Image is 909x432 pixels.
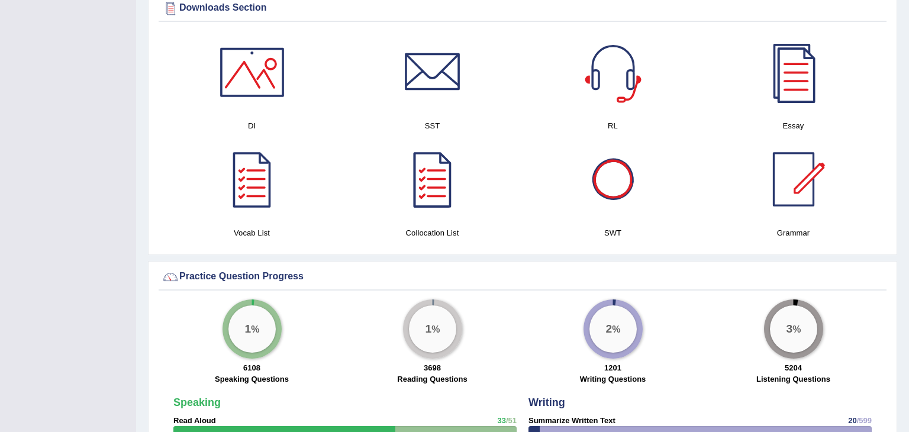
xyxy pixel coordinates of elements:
span: 33 [497,416,505,425]
big: 2 [605,323,612,336]
h4: SST [348,120,517,132]
strong: 5204 [785,363,802,372]
label: Writing Questions [580,373,646,385]
strong: 6108 [243,363,260,372]
span: /599 [857,416,872,425]
div: % [589,305,637,353]
div: Practice Question Progress [162,268,884,286]
h4: Collocation List [348,227,517,239]
label: Listening Questions [756,373,830,385]
strong: 3698 [424,363,441,372]
div: % [770,305,817,353]
h4: SWT [528,227,697,239]
h4: Grammar [709,227,878,239]
h4: RL [528,120,697,132]
span: 20 [848,416,856,425]
strong: Read Aloud [173,416,216,425]
div: % [228,305,276,353]
h4: Essay [709,120,878,132]
strong: Speaking [173,396,221,408]
strong: Summarize Written Text [528,416,615,425]
big: 3 [786,323,792,336]
big: 1 [244,323,251,336]
span: /51 [506,416,517,425]
strong: Writing [528,396,565,408]
strong: 1201 [604,363,621,372]
label: Speaking Questions [215,373,289,385]
div: % [409,305,456,353]
h4: DI [167,120,336,132]
h4: Vocab List [167,227,336,239]
big: 1 [425,323,431,336]
label: Reading Questions [397,373,467,385]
